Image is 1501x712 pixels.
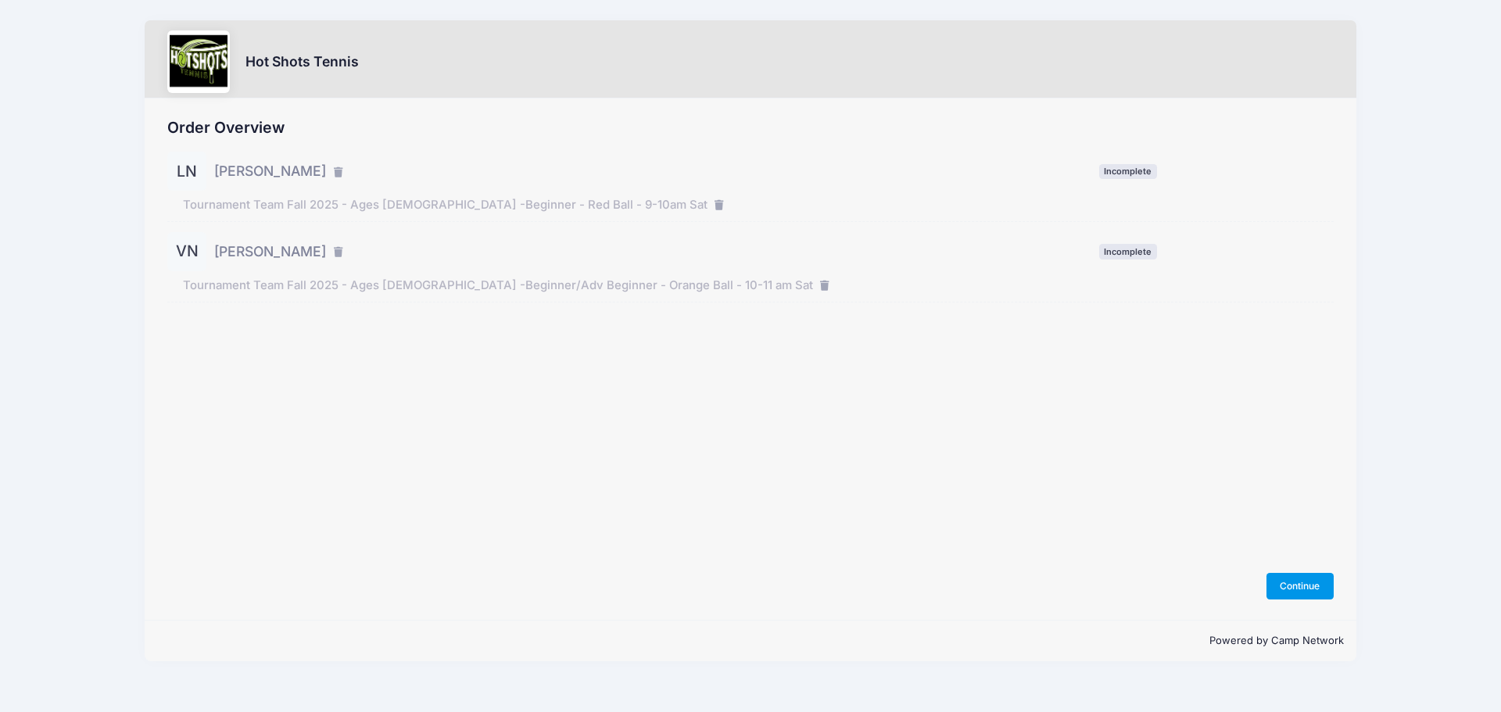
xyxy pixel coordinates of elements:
span: Tournament Team Fall 2025 - Ages [DEMOGRAPHIC_DATA] -Beginner/Adv Beginner - Orange Ball - 10-11 ... [183,277,813,294]
button: Continue [1266,573,1334,599]
h3: Hot Shots Tennis [245,53,359,70]
h2: Order Overview [167,119,1334,137]
div: LN [167,152,206,191]
p: Powered by Camp Network [157,633,1344,649]
span: [PERSON_NAME] [214,161,326,181]
div: VN [167,232,206,271]
span: [PERSON_NAME] [214,242,326,262]
span: Incomplete [1099,164,1157,179]
span: Tournament Team Fall 2025 - Ages [DEMOGRAPHIC_DATA] -Beginner - Red Ball - 9-10am Sat [183,196,708,213]
span: Incomplete [1099,244,1157,259]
